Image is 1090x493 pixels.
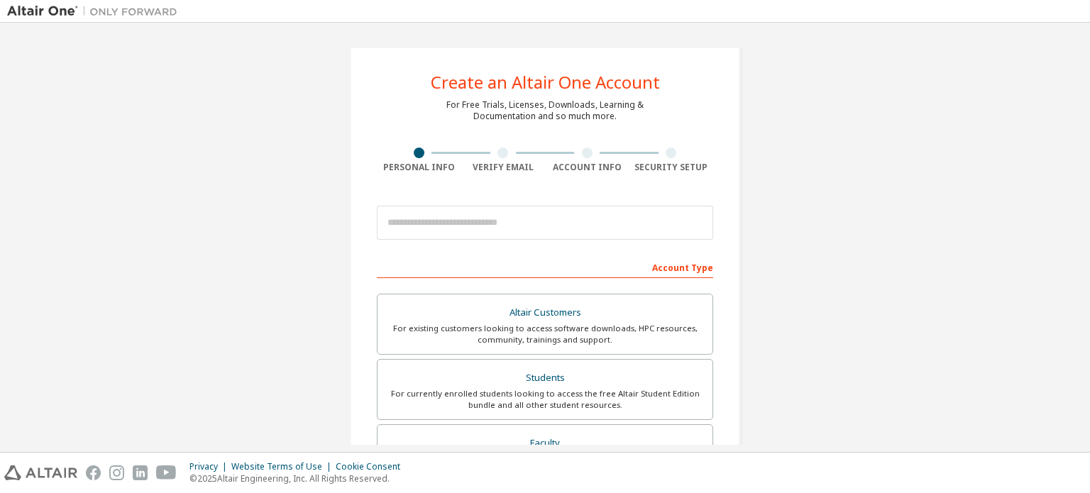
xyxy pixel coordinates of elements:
img: linkedin.svg [133,465,148,480]
p: © 2025 Altair Engineering, Inc. All Rights Reserved. [189,472,409,484]
img: altair_logo.svg [4,465,77,480]
div: Website Terms of Use [231,461,336,472]
div: Personal Info [377,162,461,173]
img: instagram.svg [109,465,124,480]
div: Security Setup [629,162,714,173]
img: facebook.svg [86,465,101,480]
img: youtube.svg [156,465,177,480]
div: For existing customers looking to access software downloads, HPC resources, community, trainings ... [386,323,704,345]
div: For currently enrolled students looking to access the free Altair Student Edition bundle and all ... [386,388,704,411]
div: Altair Customers [386,303,704,323]
div: Account Type [377,255,713,278]
img: Altair One [7,4,185,18]
div: Privacy [189,461,231,472]
div: Verify Email [461,162,546,173]
div: Faculty [386,433,704,453]
div: Account Info [545,162,629,173]
div: For Free Trials, Licenses, Downloads, Learning & Documentation and so much more. [446,99,644,122]
div: Cookie Consent [336,461,409,472]
div: Create an Altair One Account [431,74,660,91]
div: Students [386,368,704,388]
